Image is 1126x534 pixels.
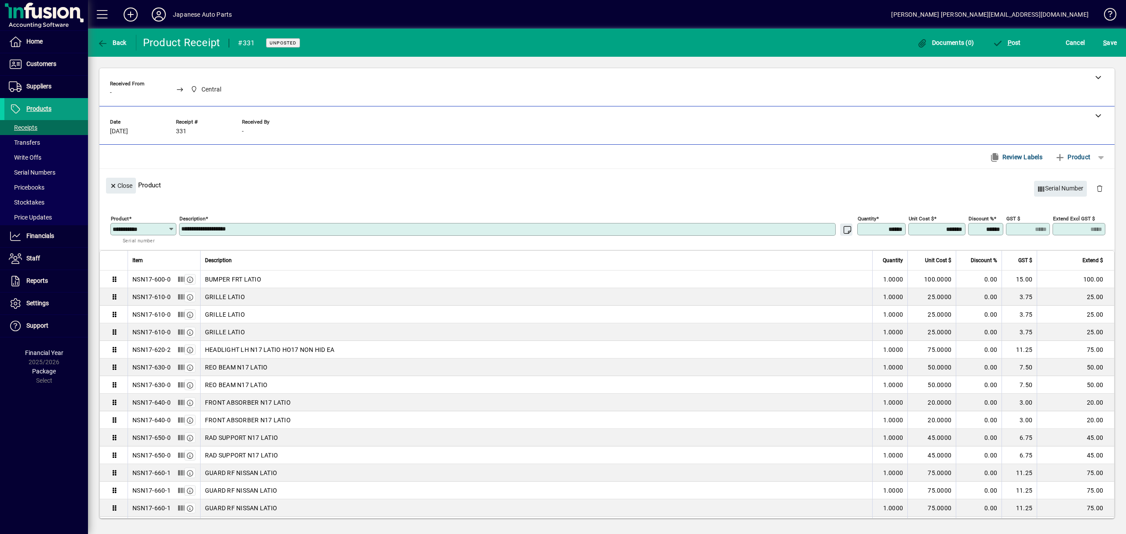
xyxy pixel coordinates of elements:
td: 3.00 [1002,394,1037,411]
td: 75.00 [1037,341,1114,358]
td: 3.75 [1002,288,1037,306]
span: Central [201,85,221,94]
div: NSN17-620-2 [132,345,171,354]
mat-label: Description [179,216,205,222]
td: RAD SUPPORT N17 LATIO [200,429,872,446]
mat-label: Extend excl GST $ [1053,216,1095,222]
div: NSN17-650-0 [132,433,171,442]
td: 1.0000 [872,341,907,358]
span: ave [1103,36,1117,50]
td: GUARD RF NISSAN LATIO [200,499,872,517]
div: NSN17-630-0 [132,363,171,372]
button: Close [106,178,136,194]
a: Financials [4,225,88,247]
td: 0.00 [956,464,1002,482]
div: [PERSON_NAME] [PERSON_NAME][EMAIL_ADDRESS][DOMAIN_NAME] [891,7,1089,22]
td: 25.00 [1037,323,1114,341]
mat-label: Quantity [858,216,876,222]
td: 11.25 [1002,482,1037,499]
div: NSN17-610-0 [132,310,171,319]
td: 11.25 [1002,464,1037,482]
span: 25.0000 [928,328,951,336]
span: 20.0000 [928,398,951,407]
span: 331 [176,128,186,135]
span: Receipts [9,124,37,131]
span: Extend $ [1082,256,1103,265]
a: Price Updates [4,210,88,225]
button: Add [117,7,145,22]
span: Transfers [9,139,40,146]
td: 45.00 [1037,446,1114,464]
span: Write Offs [9,154,41,161]
mat-label: Unit Cost $ [909,216,934,222]
span: 75.0000 [928,345,951,354]
td: 0.00 [956,306,1002,323]
span: Products [26,105,51,112]
span: Close [110,179,132,193]
a: Receipts [4,120,88,135]
td: 0.00 [956,341,1002,358]
td: 7.50 [1002,358,1037,376]
span: Documents (0) [917,39,974,46]
td: BUMPER FRT LATIO [200,271,872,288]
span: - [242,128,244,135]
td: 3.75 [1002,306,1037,323]
mat-hint: Serial number tracked [123,235,169,254]
span: ost [992,39,1021,46]
span: Serial Numbers [9,169,55,176]
div: Japanese Auto Parts [173,7,232,22]
td: 0.00 [956,288,1002,306]
a: Stocktakes [4,195,88,210]
td: 11.25 [1002,499,1037,517]
div: NSN17-640-0 [132,398,171,407]
button: Product [1050,149,1095,165]
td: 0.00 [956,358,1002,376]
span: Item [132,256,143,265]
td: 1.0000 [872,411,907,429]
span: 45.0000 [928,433,951,442]
span: Staff [26,255,40,262]
td: 0.00 [956,376,1002,394]
div: NSN17-650-0 [132,451,171,460]
a: Support [4,315,88,337]
td: 50.00 [1037,376,1114,394]
td: 1.0000 [872,358,907,376]
td: GUARD RF NISSAN LATIO [200,482,872,499]
app-page-header-button: Delete [1089,184,1110,192]
td: 1.0000 [872,323,907,341]
span: Settings [26,300,49,307]
span: - [110,89,112,96]
span: Product [1055,150,1090,164]
div: NSN17-640-0 [132,416,171,424]
td: REO BEAM N17 LATIO [200,376,872,394]
td: FRONT ABSORBER N17 LATIO [200,411,872,429]
span: Quantity [883,256,903,265]
td: HEADLIGHT LH N17 LATIO HO17 NON HID EA [200,341,872,358]
a: Customers [4,53,88,75]
div: NSN17-660-1 [132,468,171,477]
span: Review Labels [989,150,1042,164]
button: Save [1101,35,1119,51]
span: Financials [26,232,54,239]
td: GRILLE LATIO [200,323,872,341]
span: Package [32,368,56,375]
a: Staff [4,248,88,270]
td: 20.00 [1037,411,1114,429]
div: NSN17-600-0 [132,275,171,284]
span: Stocktakes [9,199,44,206]
td: RAD SUPPORT N17 LATIO [200,446,872,464]
span: Serial Number [1038,181,1084,196]
div: Product [99,169,1115,201]
span: 50.0000 [928,363,951,372]
app-page-header-button: Close [104,181,138,189]
td: GUARD RF NISSAN LATIO [200,464,872,482]
td: 0.00 [956,323,1002,341]
span: P [1008,39,1012,46]
span: Pricebooks [9,184,44,191]
td: 15.00 [1002,271,1037,288]
button: Serial Number [1034,181,1087,197]
td: 20.00 [1037,394,1114,411]
span: 100.0000 [924,275,951,284]
td: 25.00 [1037,306,1114,323]
td: REO BEAM N17 LATIO [200,358,872,376]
